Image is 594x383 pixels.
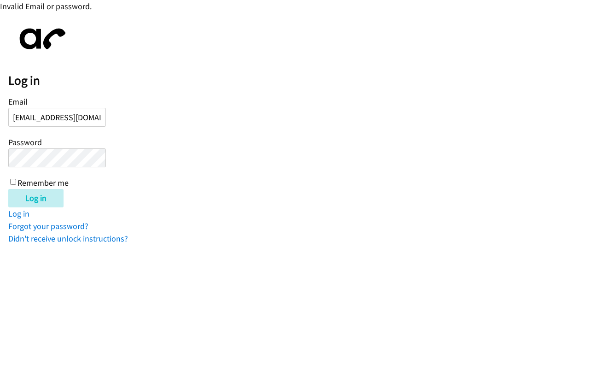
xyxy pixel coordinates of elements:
[17,177,69,188] label: Remember me
[8,189,64,207] input: Log in
[8,137,42,147] label: Password
[8,21,73,57] img: aphone-8a226864a2ddd6a5e75d1ebefc011f4aa8f32683c2d82f3fb0802fe031f96514.svg
[8,96,28,107] label: Email
[8,208,29,219] a: Log in
[8,73,594,88] h2: Log in
[8,233,128,244] a: Didn't receive unlock instructions?
[8,221,88,231] a: Forgot your password?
